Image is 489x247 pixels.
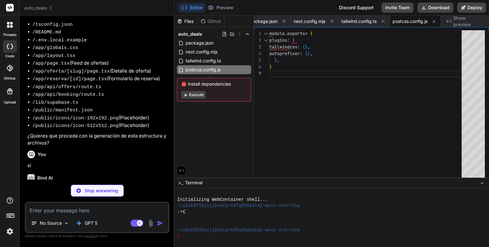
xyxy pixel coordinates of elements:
[185,48,218,56] span: next.config.mjs
[181,91,206,99] button: Execute
[297,44,300,50] span: :
[157,220,163,226] img: icon
[305,44,308,50] span: }
[5,53,14,59] label: code
[185,57,222,65] span: tailwind.config.ts
[38,151,46,158] h6: You
[310,51,313,56] span: ,
[37,175,53,181] h6: Bind AI
[269,64,272,70] span: }
[85,220,97,226] p: GPT 5
[269,31,285,36] span: module
[32,38,87,43] code: /.env.local.example
[32,108,93,113] code: /public/manifest.json
[174,18,198,25] div: Files
[285,31,287,36] span: .
[32,45,78,51] code: /app/globals.css
[32,75,168,83] li: (Formulario de reserva)
[254,44,261,50] div: 3
[274,57,277,63] span: }
[250,18,278,25] span: package.json
[262,30,270,37] div: Click to collapse the range.
[177,197,268,203] span: Initializing WebContainer shell...
[24,5,53,11] span: auto_deals
[287,37,290,43] span: :
[32,30,61,35] code: /README.md
[177,203,300,209] span: ~/u3uk0f35zsjjbn9cprh6fq9h0p4tm2-wnxx-nrkn7ska
[179,3,205,12] button: Editor
[25,233,169,239] p: Always double-check its answers. Your in Bind
[4,100,16,105] label: Upload
[262,37,270,44] div: Click to collapse the range.
[4,76,16,81] label: GitHub
[300,51,302,56] span: :
[32,69,110,74] code: /app/oferta/[slug]/page.tsx
[335,3,378,13] div: Discord Support
[178,180,183,186] span: >_
[32,123,118,129] code: /public/icons/icon-512x512.png
[177,209,180,215] span: ❯
[308,51,310,56] span: }
[305,51,308,56] span: {
[32,116,118,121] code: /public/icons/icon-192x192.png
[254,64,261,70] div: 6
[85,234,97,238] span: privacy
[254,57,261,64] div: 5
[254,50,261,57] div: 4
[254,30,261,37] div: 1
[480,180,484,186] span: −
[198,18,224,25] div: Github
[32,53,75,59] code: /app/layout.tsx
[393,18,428,25] span: postcss.config.js
[76,220,82,226] img: GPT 5
[185,39,214,47] span: package.json
[32,22,73,27] code: /tsconfig.json
[302,44,305,50] span: {
[254,37,261,44] div: 2
[269,51,300,56] span: autoprefixer
[177,227,300,233] span: ~/u3uk0f35zsjjbn9cprh6fq9h0p4tm2-wnxx-nrkn7ska
[27,162,168,169] p: si
[32,60,168,67] li: (Feed de ofertas)
[177,234,180,240] span: ❯
[32,114,168,122] li: (Placeholder)
[32,100,78,105] code: /lib/supabase.ts
[341,18,377,25] span: tailwind.config.ts
[4,226,15,237] img: settings
[294,18,325,25] span: next.config.mjs
[32,76,107,82] code: /app/reserva/[id]/page.tsx
[457,3,486,13] button: Deploy
[185,66,221,74] span: postcss.config.js
[3,32,17,38] label: threads
[381,3,414,13] button: Invite Team
[32,84,101,90] code: /app/api/offers/route.ts
[308,44,310,50] span: ,
[85,187,118,194] p: Stop answering
[269,37,287,43] span: plugins
[205,3,236,12] button: Preview
[32,67,168,75] li: (Detalle de oferta)
[64,221,69,226] img: Pick Models
[180,209,186,215] span: ^C
[32,122,168,130] li: (Placeholder)
[305,31,308,36] span: =
[32,92,104,97] code: /app/api/booking/route.ts
[181,81,247,87] span: Install dependencies
[32,61,70,66] code: /app/page.tsx
[310,31,313,36] span: {
[287,31,305,36] span: exports
[292,37,295,43] span: {
[277,57,280,63] span: ,
[453,15,484,28] span: Show preview
[479,178,485,188] button: −
[147,220,154,227] img: attachment
[254,70,261,77] div: 7
[178,31,202,37] span: auto_deals
[417,3,453,13] button: Download
[269,44,297,50] span: tailwindcss
[185,180,202,186] span: Terminal
[27,132,168,147] p: ¿Quieres que proceda con la generación de esta estructura y archivos?
[40,220,62,226] p: No Source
